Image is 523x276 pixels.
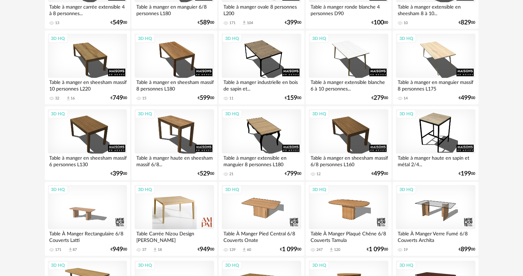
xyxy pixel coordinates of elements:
div: Table à manger en manguier massif 8 personnes L175 [396,78,475,92]
span: 599 [200,96,210,101]
div: 3D HQ [48,185,68,194]
div: 19 [404,248,408,253]
div: 171 [55,248,62,253]
div: 3D HQ [135,261,155,270]
div: 3D HQ [48,261,68,270]
div: 18 [158,248,162,253]
a: 3D HQ Table à manger haute en sapin et métal 2/4... €19900 [393,106,478,181]
span: 589 [200,20,210,25]
div: 3D HQ [222,34,242,43]
div: Table à manger extensible en manguier 8 personnes L180 [222,154,301,168]
div: 37 [142,248,146,253]
div: € 00 [372,20,388,25]
div: Table à manger ovale 8 personnes L200 [222,2,301,16]
div: Table à manger en sheesham massif 10 personnes L220 [48,78,127,92]
div: € 00 [285,172,301,177]
span: Download icon [242,247,247,253]
div: Table À Manger Verre Fumé 6/8 Couverts Archita [396,230,475,243]
div: 10 [404,21,408,25]
div: Table À Manger Plaqué Chêne 6/8 Couverts Tamula [309,230,388,243]
div: 87 [73,248,77,253]
div: 14 [404,96,408,101]
a: 3D HQ Table à manger industrielle en bois de sapin et... 11 €15900 [219,31,304,105]
span: Download icon [68,247,73,253]
div: 13 [55,21,60,25]
span: Download icon [153,247,158,253]
div: 3D HQ [135,185,155,194]
a: 3D HQ Table à manger en manguier massif 8 personnes L175 14 €49900 [393,31,478,105]
div: Table à manger haute en sapin et métal 2/4... [396,154,475,168]
div: € 00 [280,247,301,252]
a: 3D HQ Table À Manger Rectangulaire 6/8 Couverts Latti 171 Download icon 87 €94900 [45,182,130,256]
a: 3D HQ Table à manger haute en sheesham massif 6/8... €52900 [132,106,217,181]
div: 3D HQ [396,110,416,119]
div: € 00 [111,20,127,25]
a: 3D HQ Table À Manger Verre Fumé 6/8 Couverts Archita 19 €89900 [393,182,478,256]
div: Table À Manger Rectangulaire 6/8 Couverts Latti [48,230,127,243]
a: 3D HQ Table à manger en sheesham massif 6/8 personnes L160 12 €49900 [306,106,391,181]
div: Table à manger haute en sheesham massif 6/8... [135,154,214,168]
div: € 00 [285,96,301,101]
span: 499 [374,172,384,177]
div: 11 [229,96,233,101]
span: 499 [461,96,471,101]
div: € 00 [367,247,388,252]
div: € 00 [372,172,388,177]
div: 139 [229,248,236,253]
div: € 00 [459,20,475,25]
a: 3D HQ Table à manger en sheesham massif 10 personnes L220 32 Download icon 16 €74900 [45,31,130,105]
div: Table Carrée Nizou Design [PERSON_NAME] [135,230,214,243]
div: 3D HQ [396,261,416,270]
a: 3D HQ Table Carrée Nizou Design [PERSON_NAME] 37 Download icon 18 €94900 [132,182,217,256]
div: Table à manger industrielle en bois de sapin et... [222,78,301,92]
div: 3D HQ [309,34,329,43]
div: 21 [229,172,233,177]
div: € 00 [111,96,127,101]
span: 529 [200,172,210,177]
div: € 00 [285,20,301,25]
div: 60 [247,248,251,253]
div: € 00 [198,96,214,101]
span: 100 [374,20,384,25]
div: 32 [55,96,60,101]
div: 171 [229,21,236,25]
span: 279 [374,96,384,101]
span: 799 [287,172,297,177]
span: 1 099 [282,247,297,252]
a: 3D HQ Table à manger en sheesham massif 8 personnes L180 15 €59900 [132,31,217,105]
span: 949 [200,247,210,252]
a: 3D HQ Table à manger extensible blanche 6 à 10 personnes... €27900 [306,31,391,105]
div: € 00 [459,96,475,101]
div: Table à manger en manguier 6/8 personnes L180 [135,2,214,16]
div: 3D HQ [135,34,155,43]
div: Table à manger carrée extensible 4 à 8 personnes... [48,2,127,16]
div: 12 [316,172,321,177]
div: 3D HQ [48,110,68,119]
div: 3D HQ [222,110,242,119]
span: Download icon [242,20,247,25]
span: 1 099 [369,247,384,252]
span: 399 [287,20,297,25]
div: Table à manger en sheesham massif 6 personnes L130 [48,154,127,168]
span: 749 [113,96,123,101]
div: 3D HQ [309,110,329,119]
div: € 00 [372,96,388,101]
div: Table à manger en sheesham massif 8 personnes L180 [135,78,214,92]
span: 199 [461,172,471,177]
div: 3D HQ [309,261,329,270]
a: 3D HQ Table à manger extensible en manguier 8 personnes L180 21 €79900 [219,106,304,181]
div: 3D HQ [48,34,68,43]
a: 3D HQ Table À Manger Pied Central 6/8 Couverts Onate 139 Download icon 60 €1 09900 [219,182,304,256]
div: 120 [334,248,340,253]
span: 159 [287,96,297,101]
div: 3D HQ [396,34,416,43]
div: Table à manger extensible blanche 6 à 10 personnes... [309,78,388,92]
span: 829 [461,20,471,25]
div: Table à manger ronde blanche 4 personnes D90 [309,2,388,16]
div: € 00 [111,172,127,177]
a: 3D HQ Table À Manger Plaqué Chêne 6/8 Couverts Tamula 247 Download icon 120 €1 09900 [306,182,391,256]
div: 3D HQ [309,185,329,194]
div: € 00 [198,172,214,177]
div: 3D HQ [135,110,155,119]
div: Table À Manger Pied Central 6/8 Couverts Onate [222,230,301,243]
